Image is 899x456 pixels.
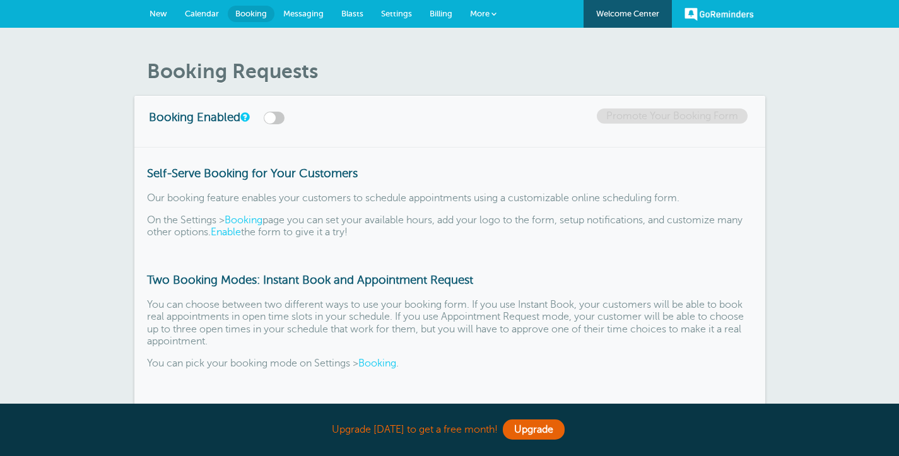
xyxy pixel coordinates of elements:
p: On the Settings > page you can set your available hours, add your logo to the form, setup notific... [147,214,753,238]
div: Upgrade [DATE] to get a free month! [134,416,765,443]
a: Booking [228,6,274,22]
h3: Self-Serve Booking for Your Customers [147,167,753,180]
span: New [150,9,167,18]
p: You can pick your booking mode on Settings > . [147,358,753,370]
a: Booking [358,358,396,369]
span: Calendar [185,9,219,18]
span: Blasts [341,9,363,18]
a: Promote Your Booking Form [597,108,748,124]
a: This switch turns your online booking form on or off. [240,113,248,121]
p: You can choose between two different ways to use your booking form. If you use Instant Book, your... [147,299,753,348]
span: Billing [430,9,452,18]
span: Messaging [283,9,324,18]
a: Upgrade [503,419,565,440]
span: Settings [381,9,412,18]
h1: Booking Requests [147,59,765,83]
a: Booking [225,214,262,226]
span: More [470,9,490,18]
p: Our booking feature enables your customers to schedule appointments using a customizable online s... [147,192,753,204]
h3: Booking Enabled [149,108,338,124]
a: Enable [211,226,241,238]
h3: Two Booking Modes: Instant Book and Appointment Request [147,273,753,287]
span: Booking [235,9,267,18]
